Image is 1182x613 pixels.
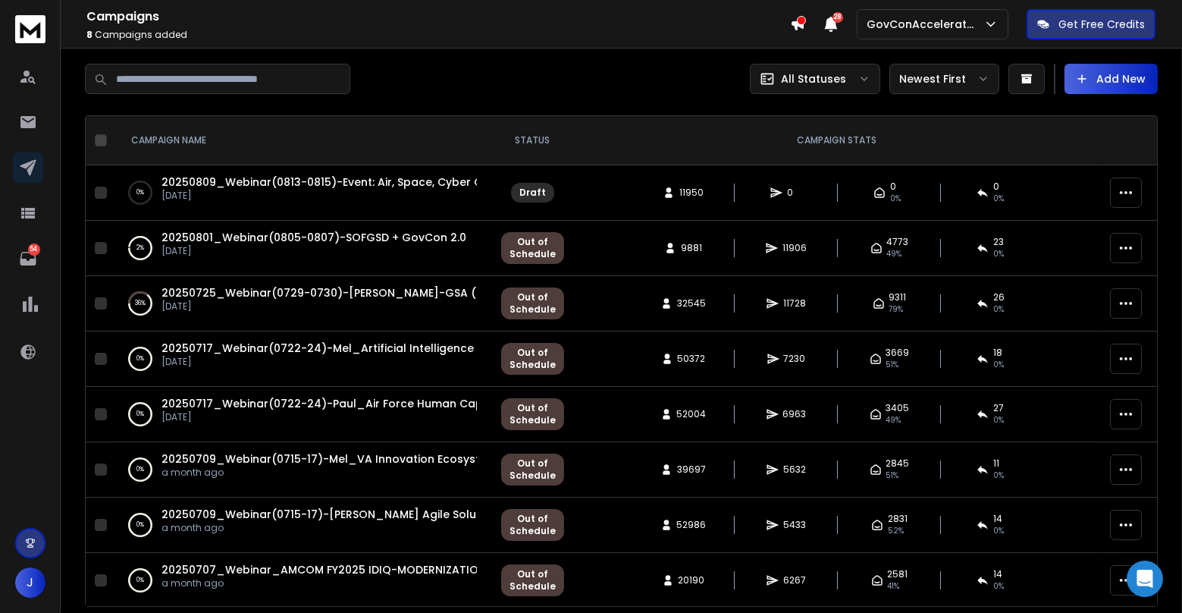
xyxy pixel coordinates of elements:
[161,285,506,300] a: 20250725_Webinar(0729-0730)-[PERSON_NAME]-GSA (GCA)
[136,407,144,422] p: 0 %
[113,553,492,608] td: 0%20250707_Webinar_AMCOM FY2025 IDIQ-MODERNIZATION-ARMYa month ago
[867,17,983,32] p: GovConAccelerator
[15,567,45,598] button: J
[886,414,901,426] span: 49 %
[509,347,556,371] div: Out of Schedule
[161,562,522,577] a: 20250707_Webinar_AMCOM FY2025 IDIQ-MODERNIZATION-ARMY
[679,574,705,586] span: 20190
[679,187,704,199] span: 11950
[886,457,910,470] span: 2845
[993,525,1004,537] span: 0 %
[889,64,999,94] button: Newest First
[161,356,477,368] p: [DATE]
[887,236,909,248] span: 4773
[993,303,1004,316] span: 0 %
[113,221,492,276] td: 2%20250801_Webinar(0805-0807)-SOFGSD + GovCon 2.0[DATE]
[136,517,144,533] p: 0 %
[509,457,556,482] div: Out of Schedule
[86,8,790,26] h1: Campaigns
[113,276,492,332] td: 36%20250725_Webinar(0729-0730)-[PERSON_NAME]-GSA (GCA)[DATE]
[993,248,1004,260] span: 0 %
[113,165,492,221] td: 0%20250809_Webinar(0813-0815)-Event: Air, Space, Cyber Con2025[DATE]
[509,402,556,426] div: Out of Schedule
[993,291,1005,303] span: 26
[677,519,707,531] span: 52986
[993,414,1004,426] span: 0 %
[832,12,843,23] span: 28
[13,244,43,274] a: 54
[509,291,556,316] div: Out of Schedule
[161,467,477,479] p: a month ago
[783,574,806,586] span: 6267
[161,411,477,423] p: [DATE]
[993,470,1004,482] span: 0 %
[136,185,144,200] p: 0 %
[136,351,144,366] p: 0 %
[86,29,790,41] p: Campaigns added
[519,187,546,199] div: Draft
[113,498,492,553] td: 0%20250709_Webinar(0715-17)-[PERSON_NAME] Agile Solutions Test (FAST) Commercial Solutions Openin...
[161,577,477,589] p: a month ago
[993,457,999,470] span: 11
[889,303,904,316] span: 79 %
[509,236,556,260] div: Out of Schedule
[783,297,806,310] span: 11728
[781,71,846,86] p: All Statuses
[113,387,492,442] td: 0%20250717_Webinar(0722-24)-Paul_Air Force Human Capital CSO[DATE]
[890,181,896,193] span: 0
[113,332,492,387] td: 0%20250717_Webinar(0722-24)-Mel_Artificial Intelligence Support to NATO Modeling and Simulation[D...
[888,513,908,525] span: 2831
[161,245,466,257] p: [DATE]
[509,568,556,593] div: Out of Schedule
[993,513,1002,525] span: 14
[888,580,900,593] span: 41 %
[886,402,910,414] span: 3405
[1058,17,1145,32] p: Get Free Credits
[161,396,527,411] a: 20250717_Webinar(0722-24)-Paul_Air Force Human Capital CSO
[1064,64,1158,94] button: Add New
[161,507,844,522] a: 20250709_Webinar(0715-17)-[PERSON_NAME] Agile Solutions Test (FAST) Commercial Solutions Opening ...
[993,347,1002,359] span: 18
[113,116,492,165] th: CAMPAIGN NAME
[888,525,904,537] span: 52 %
[784,353,806,365] span: 7230
[677,408,707,420] span: 52004
[15,15,45,43] img: logo
[993,580,1004,593] span: 0 %
[161,174,524,190] a: 20250809_Webinar(0813-0815)-Event: Air, Space, Cyber Con2025
[135,296,146,311] p: 36 %
[161,341,710,356] a: 20250717_Webinar(0722-24)-Mel_Artificial Intelligence Support to NATO Modeling and Simulation
[492,116,573,165] th: STATUS
[161,522,477,534] p: a month ago
[783,519,806,531] span: 5433
[886,470,899,482] span: 51 %
[677,464,706,476] span: 39697
[86,28,92,41] span: 8
[886,347,910,359] span: 3669
[993,236,1004,248] span: 23
[161,230,466,245] a: 20250801_Webinar(0805-0807)-SOFGSD + GovCon 2.0
[993,568,1002,580] span: 14
[993,193,1004,205] span: 0%
[993,402,1004,414] span: 27
[993,181,999,193] span: 0
[888,568,908,580] span: 2581
[783,408,807,420] span: 6963
[1127,561,1163,597] div: Open Intercom Messenger
[136,573,144,588] p: 0 %
[573,116,1101,165] th: CAMPAIGN STATS
[113,442,492,498] td: 0%20250709_Webinar(0715-17)-Mel_VA Innovation Ecosystem (VHAIE)-Broad Agency Announcement (BAA)-S...
[161,190,477,202] p: [DATE]
[161,451,984,467] span: 20250709_Webinar(0715-17)-Mel_VA Innovation Ecosystem (VHAIE)-Broad Agency Announcement (BAA)-Sui...
[787,187,802,199] span: 0
[678,353,706,365] span: 50372
[136,240,144,256] p: 2 %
